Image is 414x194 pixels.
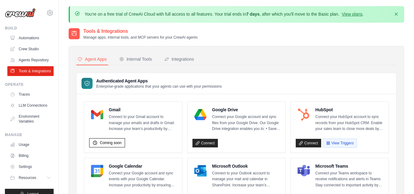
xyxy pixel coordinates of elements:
a: View plans [342,12,362,17]
div: Build [5,26,54,31]
a: Billing [7,151,54,161]
button: Resources [7,173,54,183]
div: Internal Tools [119,56,152,62]
a: Usage [7,140,54,150]
div: Operate [5,82,54,87]
span: Resources [19,175,36,180]
p: Connect your Google account and sync events with your Google Calendar. Increase your productivity... [109,170,177,188]
strong: 7 days [246,12,260,17]
a: Agents Repository [7,55,54,65]
h4: Google Calendar [109,163,177,169]
p: Manage apps, internal tools, and MCP servers for your CrewAI agents [83,35,198,40]
p: Enterprise-grade applications that your agents can use with your permissions [96,84,222,89]
div: Agent Apps [78,56,107,62]
img: Gmail Logo [91,108,103,121]
a: Connect [296,139,321,147]
h4: HubSpot [315,107,384,113]
img: Logo [5,8,36,17]
h4: Gmail [109,107,177,113]
img: Google Calendar Logo [91,165,103,177]
span: Coming soon [100,140,122,145]
img: HubSpot Logo [298,108,310,121]
a: Environment Variables [7,112,54,126]
img: Google Drive Logo [194,108,207,121]
p: You're on a free trial of CrewAI Cloud with full access to all features. Your trial ends in , aft... [85,11,364,17]
p: Connect your HubSpot account to sync records from your HubSpot CRM. Enable your sales team to clo... [315,114,384,132]
a: Tools & Integrations [7,66,54,76]
img: Microsoft Outlook Logo [194,165,207,177]
p: Connect to your Gmail account to manage your emails and drafts in Gmail. Increase your team’s pro... [109,114,177,132]
button: Internal Tools [118,54,153,65]
div: Manage [5,132,54,137]
img: Microsoft Teams Logo [298,165,310,177]
h4: Microsoft Teams [315,163,384,169]
a: Crew Studio [7,44,54,54]
p: Connect your Teams workspace to receive notifications and alerts in Teams. Stay connected to impo... [315,170,384,188]
a: Settings [7,162,54,172]
h2: Tools & Integrations [83,28,198,35]
a: LLM Connections [7,101,54,110]
button: Integrations [163,54,195,65]
a: Automations [7,33,54,43]
p: Connect to your Outlook account to manage your mail and calendar in SharePoint. Increase your tea... [212,170,280,188]
h4: Google Drive [212,107,280,113]
h3: Authenticated Agent Apps [96,78,222,84]
div: Integrations [164,56,194,62]
h4: Microsoft Outlook [212,163,280,169]
button: View Triggers [323,139,357,148]
button: Agent Apps [76,54,108,65]
p: Connect your Google account and sync files from your Google Drive. Our Google Drive integration e... [212,114,280,132]
a: Connect [192,139,218,147]
a: Traces [7,89,54,99]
